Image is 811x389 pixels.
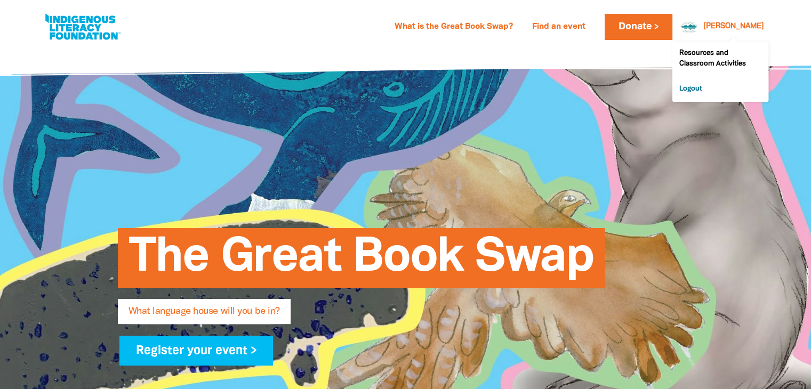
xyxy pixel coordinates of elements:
[672,77,768,102] a: Logout
[119,336,274,366] a: Register your event >
[526,19,592,36] a: Find an event
[605,14,672,40] a: Donate
[672,42,768,77] a: Resources and Classroom Activities
[129,307,280,324] span: What language house will you be in?
[388,19,519,36] a: What is the Great Book Swap?
[703,23,764,30] a: [PERSON_NAME]
[129,236,594,288] span: The Great Book Swap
